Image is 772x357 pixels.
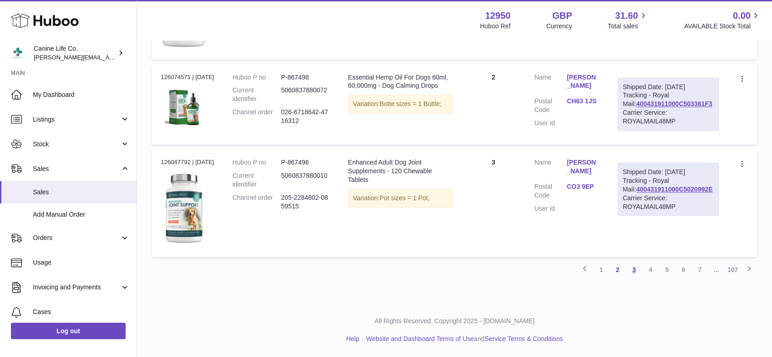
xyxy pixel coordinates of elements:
[615,10,638,22] span: 31.60
[692,261,708,278] a: 7
[144,317,765,325] p: All Rights Reserved. Copyright 2025 - [DOMAIN_NAME]
[623,194,714,211] div: Carrier Service: ROYALMAIL48MP
[233,86,281,103] dt: Current identifier
[534,204,567,213] dt: User Id
[534,158,567,178] dt: Name
[281,171,330,189] dd: 5060837880010
[346,335,360,342] a: Help
[552,10,572,22] strong: GBP
[348,95,453,113] div: Variation:
[567,182,599,191] a: CO3 9EP
[34,44,116,62] div: Canine Life Co.
[281,86,330,103] dd: 5060837880072
[618,78,719,131] div: Tracking - Royal Mail:
[33,165,120,173] span: Sales
[161,73,214,81] div: 126074571 | [DATE]
[659,261,675,278] a: 5
[33,140,120,149] span: Stock
[608,22,648,31] span: Total sales
[534,97,567,114] dt: Postal Code
[233,171,281,189] dt: Current identifier
[684,22,761,31] span: AVAILABLE Stock Total
[233,158,281,167] dt: Huboo P no
[366,335,474,342] a: Website and Dashboard Terms of Use
[623,168,714,176] div: Shipped Date: [DATE]
[33,308,130,316] span: Cases
[534,182,567,200] dt: Postal Code
[636,186,713,193] a: 400431911000C5020992E
[546,22,572,31] div: Currency
[33,234,120,242] span: Orders
[380,194,429,202] span: Pot sizes = 1 Pot;
[733,10,751,22] span: 0.00
[534,119,567,128] dt: User Id
[567,97,599,106] a: CH63 1JS
[11,323,126,339] a: Log out
[380,100,442,107] span: Botte sizes = 1 Bottle;
[675,261,692,278] a: 6
[281,73,330,82] dd: P-867498
[233,108,281,125] dt: Channel order
[34,53,183,61] span: [PERSON_NAME][EMAIL_ADDRESS][DOMAIN_NAME]
[485,10,511,22] strong: 12950
[724,261,741,278] a: 107
[626,261,642,278] a: 3
[567,158,599,176] a: [PERSON_NAME]
[593,261,609,278] a: 1
[363,335,563,343] li: and
[281,158,330,167] dd: P-867496
[281,193,330,211] dd: 205-2284802-0859515
[33,210,130,219] span: Add Manual Order
[609,261,626,278] a: 2
[348,158,453,184] div: Enhanced Adult Dog Joint Supplements - 120 Chewable Tablets
[567,73,599,91] a: [PERSON_NAME]
[684,10,761,31] a: 0.00 AVAILABLE Stock Total
[281,108,330,125] dd: 026-6718642-4716312
[348,73,453,91] div: Essential Hemp Oil For Dogs 60ml, 60,000mg - Dog Calming Drops
[618,163,719,216] div: Tracking - Royal Mail:
[33,115,120,124] span: Listings
[33,188,130,197] span: Sales
[161,84,206,130] img: clsg-1-pack-shot-in-2000x2000px.jpg
[623,108,714,126] div: Carrier Service: ROYALMAIL48MP
[233,73,281,82] dt: Huboo P no
[33,283,120,292] span: Invoicing and Payments
[623,83,714,91] div: Shipped Date: [DATE]
[161,170,206,246] img: single-bottle-shot-web-optimised.png
[642,261,659,278] a: 4
[461,64,525,144] td: 2
[636,100,713,107] a: 400431911000C503361F3
[33,91,130,99] span: My Dashboard
[33,258,130,267] span: Usage
[485,335,563,342] a: Service Terms & Conditions
[348,189,453,208] div: Variation:
[534,73,567,93] dt: Name
[461,149,525,257] td: 3
[480,22,511,31] div: Huboo Ref
[11,46,25,60] img: kevin@clsgltd.co.uk
[233,193,281,211] dt: Channel order
[608,10,648,31] a: 31.60 Total sales
[161,158,214,166] div: 126047792 | [DATE]
[708,261,724,278] span: ...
